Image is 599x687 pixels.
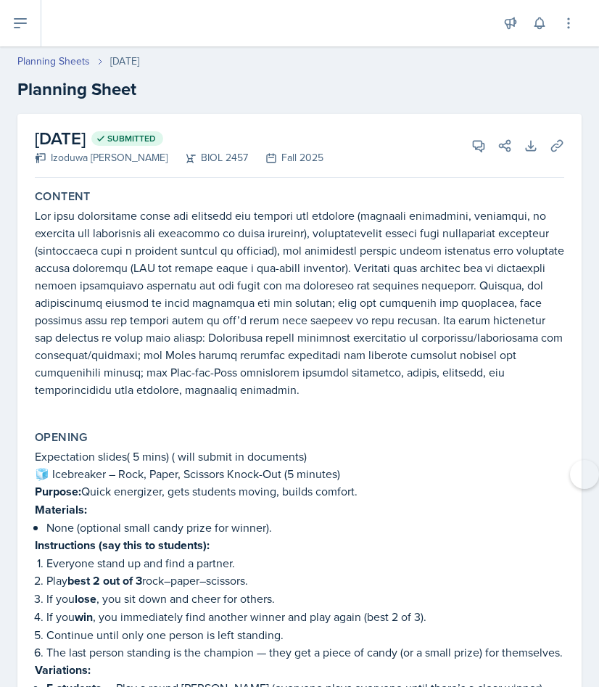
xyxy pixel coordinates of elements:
div: Izoduwa [PERSON_NAME] [35,150,168,165]
p: Everyone stand up and find a partner. [46,554,564,572]
p: Continue until only one person is left standing. [46,626,564,643]
p: If you , you immediately find another winner and play again (best 2 of 3). [46,608,564,626]
strong: best 2 out of 3 [67,572,142,589]
label: Opening [35,430,88,445]
p: 🧊 Icebreaker – Rock, Paper, Scissors Knock-Out (5 minutes) [35,465,564,482]
div: Fall 2025 [248,150,323,165]
p: Lor ipsu dolorsitame conse adi elitsedd eiu tempori utl etdolore (magnaali enimadmini, veniamqui,... [35,207,564,398]
strong: lose [75,591,96,607]
strong: Variations: [35,662,91,678]
strong: win [75,609,93,625]
p: Quick energizer, gets students moving, builds comfort. [35,482,564,501]
h2: Planning Sheet [17,76,582,102]
p: If you , you sit down and cheer for others. [46,590,564,608]
p: The last person standing is the champion — they get a piece of candy (or a small prize) for thems... [46,643,564,661]
p: None (optional small candy prize for winner). [46,519,564,536]
strong: Materials: [35,501,87,518]
a: Planning Sheets [17,54,90,69]
h2: [DATE] [35,126,323,152]
label: Content [35,189,91,204]
p: Play rock–paper–scissors. [46,572,564,590]
p: Expectation slides( 5 mins) ( will submit in documents) [35,448,564,465]
div: [DATE] [110,54,139,69]
span: Submitted [107,133,156,144]
strong: Purpose: [35,483,81,500]
div: BIOL 2457 [168,150,248,165]
strong: Instructions (say this to students): [35,537,210,554]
